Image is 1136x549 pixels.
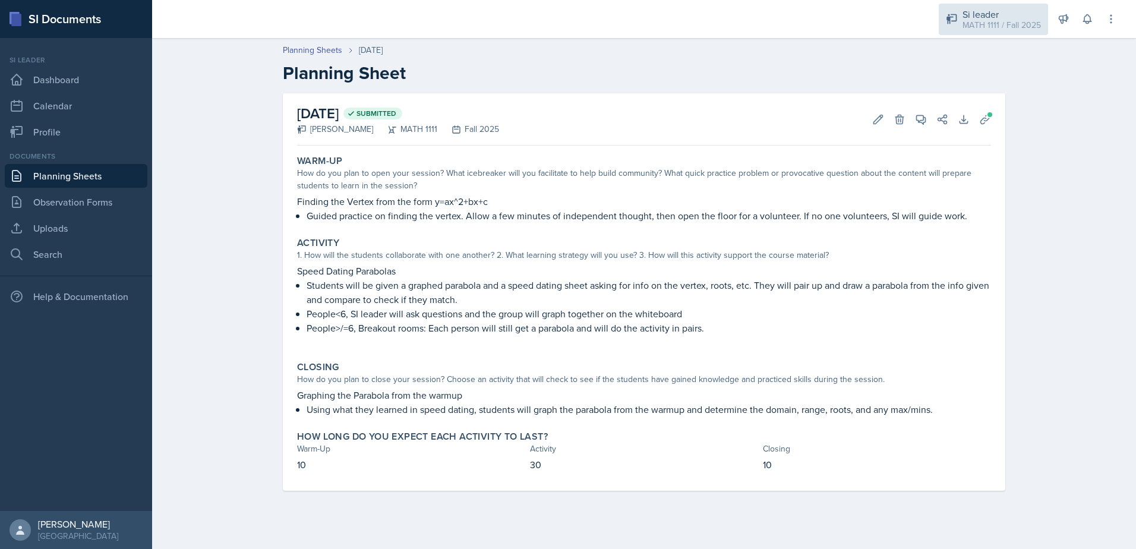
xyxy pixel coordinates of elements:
[38,518,118,530] div: [PERSON_NAME]
[307,402,991,417] p: Using what they learned in speed dating, students will graph the parabola from the warmup and det...
[5,94,147,118] a: Calendar
[373,123,437,135] div: MATH 1111
[963,19,1041,31] div: MATH 1111 / Fall 2025
[297,249,991,261] div: 1. How will the students collaborate with one another? 2. What learning strategy will you use? 3....
[530,457,758,472] p: 30
[297,155,343,167] label: Warm-Up
[297,103,499,124] h2: [DATE]
[297,194,991,209] p: Finding the Vertex from the form y=ax^2+bx+c
[307,278,991,307] p: Students will be given a graphed parabola and a speed dating sheet asking for info on the vertex,...
[5,55,147,65] div: Si leader
[5,216,147,240] a: Uploads
[297,373,991,386] div: How do you plan to close your session? Choose an activity that will check to see if the students ...
[297,123,373,135] div: [PERSON_NAME]
[763,443,991,455] div: Closing
[297,388,991,402] p: Graphing the Parabola from the warmup
[297,264,991,278] p: Speed Dating Parabolas
[307,321,991,335] p: People>/=6, Breakout rooms: Each person will still get a parabola and will do the activity in pairs.
[5,151,147,162] div: Documents
[359,44,383,56] div: [DATE]
[437,123,499,135] div: Fall 2025
[5,242,147,266] a: Search
[307,209,991,223] p: Guided practice on finding the vertex. Allow a few minutes of independent thought, then open the ...
[283,62,1005,84] h2: Planning Sheet
[297,237,339,249] label: Activity
[5,68,147,91] a: Dashboard
[297,443,525,455] div: Warm-Up
[5,285,147,308] div: Help & Documentation
[963,7,1041,21] div: Si leader
[38,530,118,542] div: [GEOGRAPHIC_DATA]
[5,190,147,214] a: Observation Forms
[5,120,147,144] a: Profile
[297,457,525,472] p: 10
[763,457,991,472] p: 10
[5,164,147,188] a: Planning Sheets
[283,44,342,56] a: Planning Sheets
[297,431,548,443] label: How long do you expect each activity to last?
[307,307,991,321] p: People<6, SI leader will ask questions and the group will graph together on the whiteboard
[530,443,758,455] div: Activity
[356,109,396,118] span: Submitted
[297,361,339,373] label: Closing
[297,167,991,192] div: How do you plan to open your session? What icebreaker will you facilitate to help build community...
